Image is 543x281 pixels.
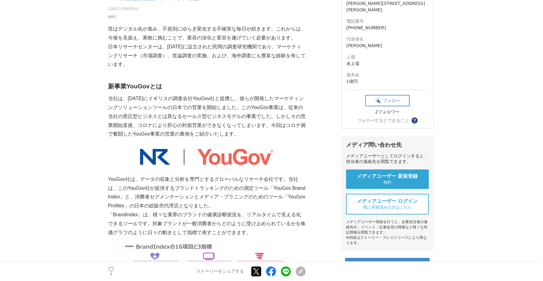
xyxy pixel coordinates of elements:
a: ストーリー素材ダウンロード [345,258,430,271]
button: ？ [411,117,418,124]
div: 2フォロワー [365,109,410,115]
img: thumbnail_1a5be450-c281-11eb-9296-b7faf03062da.png [139,148,274,166]
span: 既に登録済みの方はこちら [363,205,411,210]
p: 当社は、[DATE]にイギリスの調査会社YouGov社と提携し、彼らが開発したマーケティンングソリューションツールの日本での営業を開始しました。このYouGov事業は、従来の当社の受託型ビジネス... [108,94,306,139]
span: 無料 [383,180,391,185]
p: 「BrandIndex」は、様々な業界のブランドの健康診断状況を、リアルタイムで見える化できるツールです。対象ブランドが一般消費者からどのように受け止められているかを株価グラフのように日々の動き... [108,210,306,237]
a: メディアユーザー 新規登録 無料 [346,169,429,189]
dd: [PHONE_NUMBER] [346,25,428,31]
span: [DATE] 09時50分 [108,6,139,12]
dt: 電話番号 [346,18,428,25]
div: メディアユーザーとしてログインすると、担当者の連絡先を閲覧できます。 [346,153,429,165]
dd: [PERSON_NAME] [346,43,428,49]
dt: 上場 [346,54,428,60]
span: メディアユーザー ログイン [357,198,418,205]
button: フォロー [365,95,410,106]
dd: 1億円 [346,78,428,85]
a: メディアユーザー ログイン 既に登録済みの方はこちら [346,194,429,214]
p: ストーリーをシェアする [196,269,244,274]
span: ？ [412,118,417,123]
a: NRC [108,14,117,20]
p: 0 [108,273,114,276]
div: フォローするとできること [357,118,409,123]
strong: 新事業YouGovとは [108,83,162,90]
p: 日本リサーチセンターは、[DATE]に設立された民間の調査研究機関であり、マーケティングリサーチ（市場調査）、世論調査の実施、および、海外調査にも豊富な経験を有しています。 [108,43,306,69]
div: メディアユーザー登録を行うと、企業担当者の連絡先や、イベント・記者会見の情報など様々な特記情報を閲覧できます。 ※内容はストーリー・プレスリリースにより異なります。 [346,219,429,246]
span: メディアユーザー 新規登録 [357,173,418,180]
dt: 資本金 [346,72,428,78]
p: YouGov社は、データの収集と分析を専門とするグローバルなリサーチ会社です。当社は、このYouGov社が提供するブランドトラッキングのための測定ツール「YouGov BrandIndex」と、... [108,175,306,210]
dd: 未上場 [346,60,428,67]
dt: 代表者名 [346,36,428,43]
p: 世はデジタル化が進み、不規則にゆらぎ変化する不確実な毎日が続きます。これからは、今後を見据え、果敢に挑むことで、業容の深化と変容を遂げていく必要があります。 [108,25,306,43]
dd: [PERSON_NAME][STREET_ADDRESS][PERSON_NAME] [346,0,428,13]
div: メディア問い合わせ先 [346,141,429,149]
